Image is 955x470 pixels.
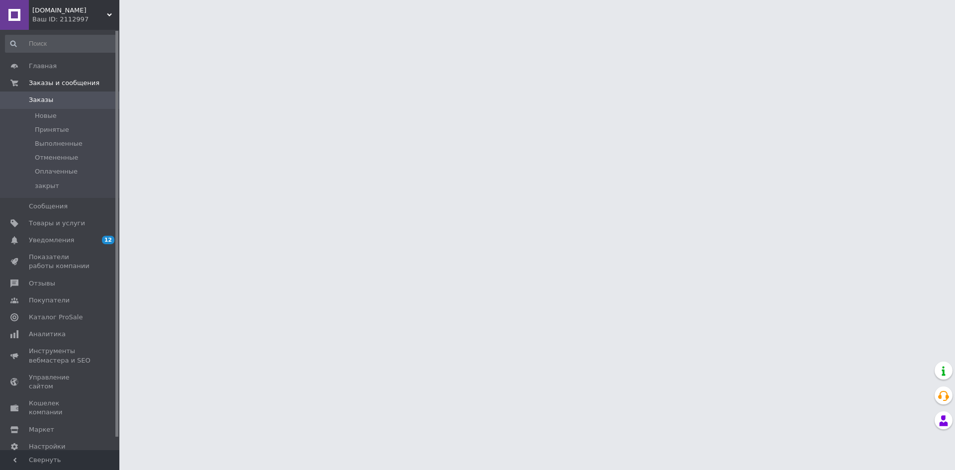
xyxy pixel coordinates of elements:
[35,125,69,134] span: Принятые
[29,279,55,288] span: Отзывы
[102,236,114,244] span: 12
[29,79,99,88] span: Заказы и сообщения
[29,425,54,434] span: Маркет
[29,219,85,228] span: Товары и услуги
[29,330,66,339] span: Аналитика
[29,202,68,211] span: Сообщения
[29,313,83,322] span: Каталог ProSale
[29,399,92,417] span: Кошелек компании
[29,347,92,365] span: Инструменты вебмастера и SEO
[35,139,83,148] span: Выполненные
[35,167,78,176] span: Оплаченные
[32,6,107,15] span: promzapas.com.ua
[5,35,117,53] input: Поиск
[29,373,92,391] span: Управление сайтом
[32,15,119,24] div: Ваш ID: 2112997
[29,95,53,104] span: Заказы
[29,296,70,305] span: Покупатели
[35,182,59,190] span: закрыт
[29,236,74,245] span: Уведомления
[29,62,57,71] span: Главная
[29,442,65,451] span: Настройки
[29,253,92,271] span: Показатели работы компании
[35,111,57,120] span: Новые
[35,153,78,162] span: Отмененные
